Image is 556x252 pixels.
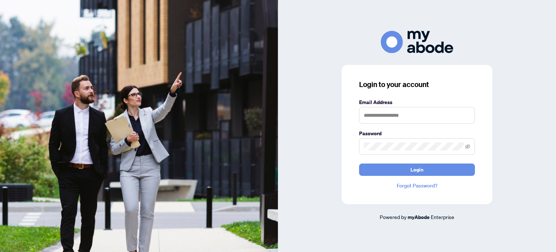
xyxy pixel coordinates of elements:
[408,213,430,221] a: myAbode
[410,164,424,175] span: Login
[431,214,454,220] span: Enterprise
[359,182,475,190] a: Forgot Password?
[359,79,475,90] h3: Login to your account
[359,129,475,137] label: Password
[381,31,453,53] img: ma-logo
[359,164,475,176] button: Login
[380,214,407,220] span: Powered by
[465,144,470,149] span: eye-invisible
[359,98,475,106] label: Email Address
